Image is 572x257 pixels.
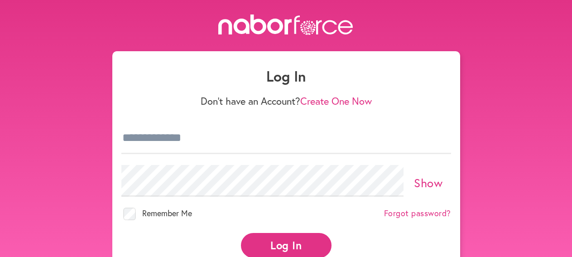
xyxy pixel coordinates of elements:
p: Don't have an Account? [121,95,451,107]
h1: Log In [121,68,451,85]
span: Remember Me [142,208,192,218]
a: Forgot password? [384,209,451,218]
a: Show [414,175,442,190]
a: Create One Now [300,94,372,107]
